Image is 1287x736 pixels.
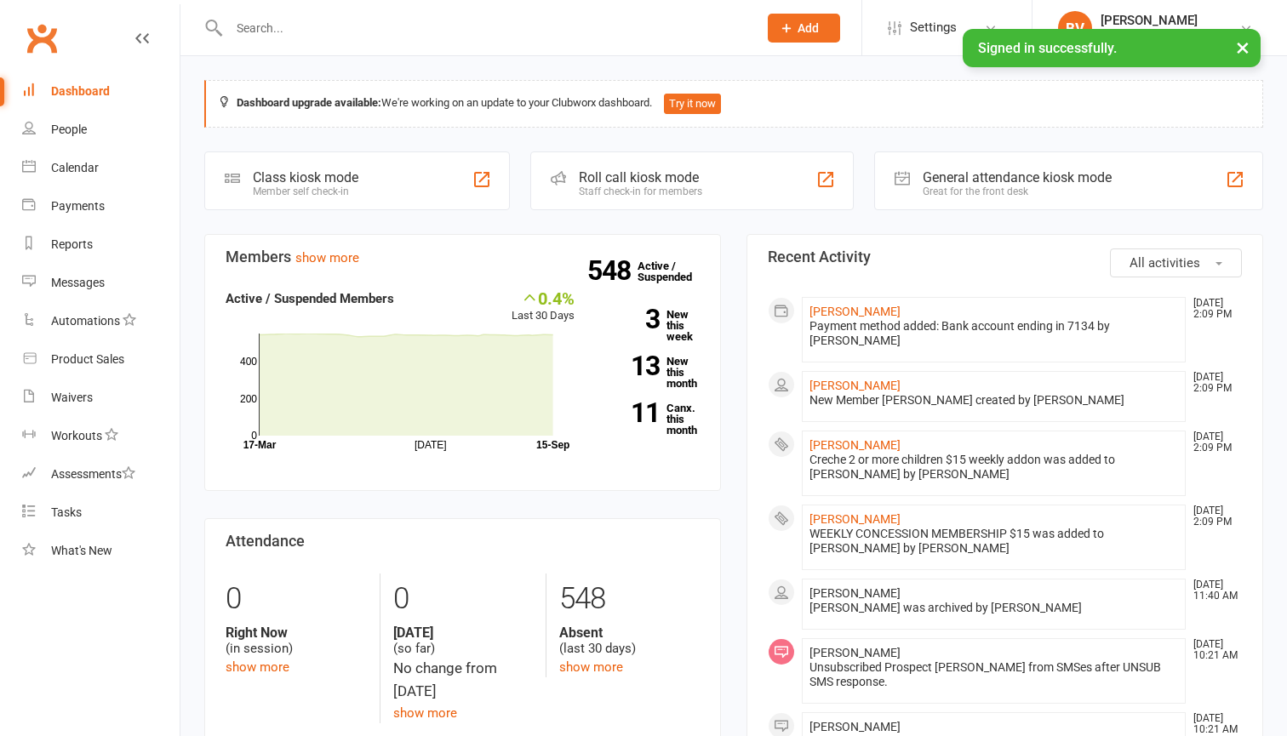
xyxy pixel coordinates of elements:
[1185,298,1241,320] time: [DATE] 2:09 PM
[809,527,1178,556] div: WEEKLY CONCESSION MEMBERSHIP $15 was added to [PERSON_NAME] by [PERSON_NAME]
[393,625,534,641] strong: [DATE]
[226,625,367,657] div: (in session)
[393,625,534,657] div: (so far)
[579,169,702,185] div: Roll call kiosk mode
[51,429,102,442] div: Workouts
[559,573,700,625] div: 548
[22,494,180,532] a: Tasks
[1185,579,1241,602] time: [DATE] 11:40 AM
[1227,29,1258,66] button: ×
[809,586,901,600] span: [PERSON_NAME]
[559,625,700,641] strong: Absent
[51,84,110,98] div: Dashboard
[910,9,957,47] span: Settings
[923,169,1112,185] div: General attendance kiosk mode
[638,248,712,295] a: 548Active / Suspended
[768,248,1242,265] h3: Recent Activity
[22,264,180,302] a: Messages
[923,185,1112,197] div: Great for the front desk
[1110,248,1242,277] button: All activities
[393,657,534,703] div: No change from [DATE]
[22,302,180,340] a: Automations
[664,94,721,114] button: Try it now
[1185,639,1241,661] time: [DATE] 10:21 AM
[1185,372,1241,394] time: [DATE] 2:09 PM
[51,199,105,213] div: Payments
[237,96,381,109] strong: Dashboard upgrade available:
[51,544,112,557] div: What's New
[22,379,180,417] a: Waivers
[1185,713,1241,735] time: [DATE] 10:21 AM
[51,314,120,328] div: Automations
[809,379,901,392] a: [PERSON_NAME]
[22,417,180,455] a: Workouts
[253,185,358,197] div: Member self check-in
[809,438,901,452] a: [PERSON_NAME]
[22,149,180,187] a: Calendar
[809,305,901,318] a: [PERSON_NAME]
[1185,505,1241,528] time: [DATE] 2:09 PM
[1101,28,1198,43] div: PUMPT 24/7
[22,532,180,570] a: What's New
[1130,255,1200,271] span: All activities
[51,237,93,251] div: Reports
[1101,13,1198,28] div: [PERSON_NAME]
[393,705,457,721] a: show more
[600,309,700,342] a: 3New this week
[809,453,1178,482] div: Creche 2 or more children $15 weekly addon was added to [PERSON_NAME] by [PERSON_NAME]
[809,319,1178,348] div: Payment method added: Bank account ending in 7134 by [PERSON_NAME]
[51,505,82,519] div: Tasks
[51,276,105,289] div: Messages
[600,353,660,379] strong: 13
[226,659,289,675] a: show more
[393,573,534,625] div: 0
[253,169,358,185] div: Class kiosk mode
[768,14,840,43] button: Add
[579,185,702,197] div: Staff check-in for members
[226,533,700,550] h3: Attendance
[600,306,660,332] strong: 3
[51,161,99,174] div: Calendar
[51,467,135,481] div: Assessments
[1185,431,1241,454] time: [DATE] 2:09 PM
[809,720,901,733] span: [PERSON_NAME]
[226,573,367,625] div: 0
[559,625,700,657] div: (last 30 days)
[22,225,180,264] a: Reports
[809,393,1178,408] div: New Member [PERSON_NAME] created by [PERSON_NAME]
[809,601,1178,615] div: [PERSON_NAME] was archived by [PERSON_NAME]
[295,250,359,265] a: show more
[809,512,901,526] a: [PERSON_NAME]
[226,625,367,641] strong: Right Now
[22,187,180,225] a: Payments
[600,356,700,389] a: 13New this month
[809,660,1178,689] div: Unsubscribed Prospect [PERSON_NAME] from SMSes after UNSUB SMS response.
[22,455,180,494] a: Assessments
[51,352,124,366] div: Product Sales
[51,391,93,404] div: Waivers
[22,340,180,379] a: Product Sales
[51,123,87,136] div: People
[978,40,1117,56] span: Signed in successfully.
[224,16,746,40] input: Search...
[600,402,700,436] a: 11Canx. this month
[204,80,1263,128] div: We're working on an update to your Clubworx dashboard.
[512,288,575,307] div: 0.4%
[512,288,575,325] div: Last 30 Days
[798,21,819,35] span: Add
[587,258,638,283] strong: 548
[1058,11,1092,45] div: BV
[226,248,700,265] h3: Members
[22,72,180,111] a: Dashboard
[559,659,623,675] a: show more
[22,111,180,149] a: People
[226,291,394,306] strong: Active / Suspended Members
[600,400,660,425] strong: 11
[20,17,63,60] a: Clubworx
[809,646,901,659] span: [PERSON_NAME]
